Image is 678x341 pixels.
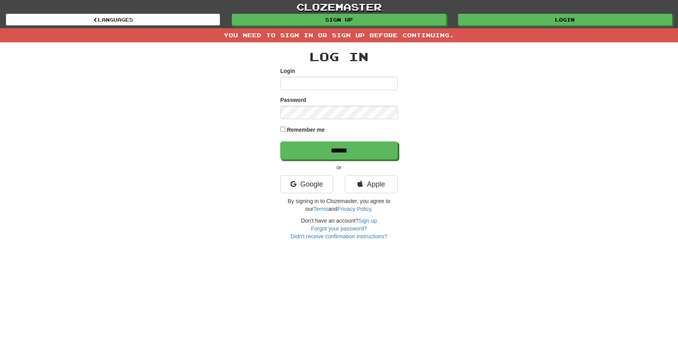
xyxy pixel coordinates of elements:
a: Login [458,14,672,25]
a: Forgot your password? [311,225,367,232]
label: Remember me [287,126,325,134]
label: Password [280,96,306,104]
a: Privacy Policy [337,206,371,212]
a: Sign up [359,218,377,224]
label: Login [280,67,295,75]
a: Terms [313,206,328,212]
p: or [280,163,398,171]
h2: Log In [280,50,398,63]
p: By signing in to Clozemaster, you agree to our and . [280,197,398,213]
a: Didn't receive confirmation instructions? [290,233,387,239]
a: Languages [6,14,220,25]
a: Sign up [232,14,446,25]
div: Don't have an account? [280,217,398,240]
a: Google [280,175,333,193]
a: Apple [345,175,398,193]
